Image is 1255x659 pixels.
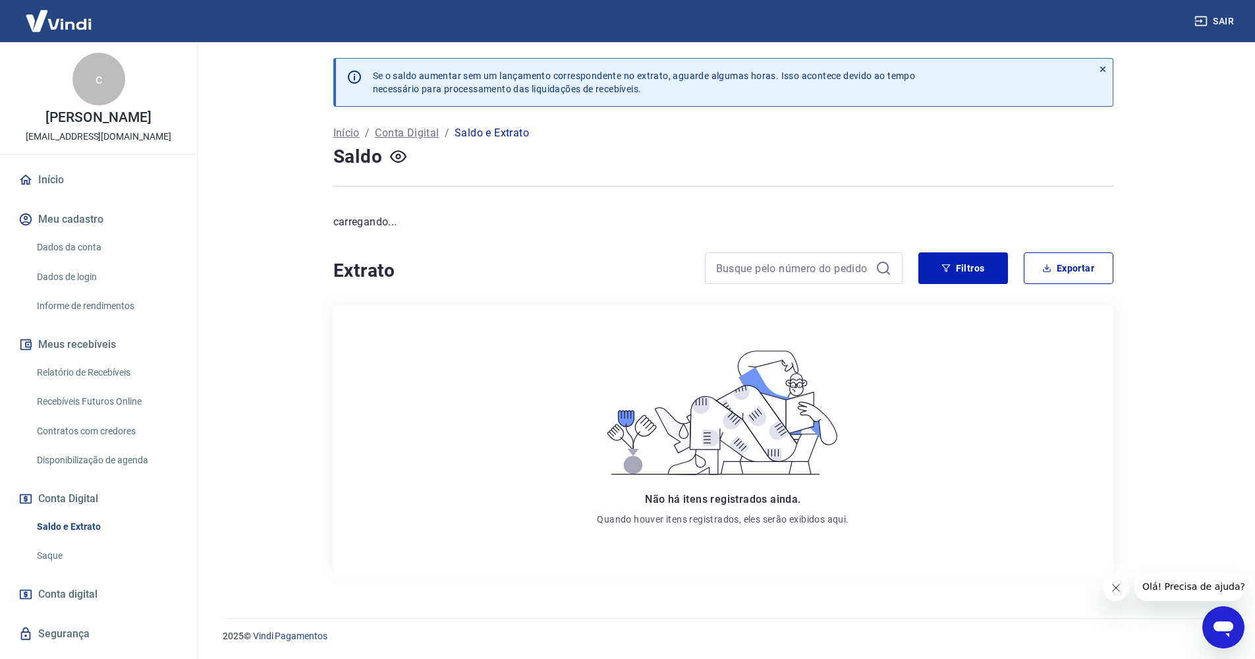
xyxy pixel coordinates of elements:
button: Filtros [918,252,1008,284]
span: Conta digital [38,585,98,604]
a: Início [16,165,181,194]
iframe: Mensagem da empresa [1134,572,1244,601]
p: [PERSON_NAME] [45,111,151,125]
a: Segurança [16,619,181,648]
button: Meu cadastro [16,205,181,234]
a: Relatório de Recebíveis [32,359,181,386]
a: Vindi Pagamentos [253,631,327,641]
p: carregando... [333,214,1113,230]
p: [EMAIL_ADDRESS][DOMAIN_NAME] [26,130,171,144]
p: / [365,125,370,141]
a: Informe de rendimentos [32,293,181,320]
h4: Saldo [333,144,383,170]
a: Início [333,125,360,141]
a: Disponibilização de agenda [32,447,181,474]
span: Olá! Precisa de ajuda? [8,9,111,20]
a: Dados da conta [32,234,181,261]
img: Vindi [16,1,101,41]
span: Não há itens registrados ainda. [645,493,800,505]
button: Sair [1192,9,1239,34]
p: Se o saldo aumentar sem um lançamento correspondente no extrato, aguarde algumas horas. Isso acon... [373,69,916,96]
a: Recebíveis Futuros Online [32,388,181,415]
div: c [72,53,125,105]
a: Conta Digital [375,125,439,141]
button: Meus recebíveis [16,330,181,359]
a: Saque [32,542,181,569]
a: Conta digital [16,580,181,609]
p: Quando houver itens registrados, eles serão exibidos aqui. [597,513,849,526]
iframe: Botão para abrir a janela de mensagens [1202,606,1244,648]
p: 2025 © [223,629,1223,643]
a: Dados de login [32,264,181,291]
button: Conta Digital [16,484,181,513]
button: Exportar [1024,252,1113,284]
iframe: Fechar mensagem [1103,575,1129,601]
a: Contratos com credores [32,418,181,445]
input: Busque pelo número do pedido [716,258,870,278]
a: Saldo e Extrato [32,513,181,540]
p: / [445,125,449,141]
h4: Extrato [333,258,689,284]
p: Saldo e Extrato [455,125,529,141]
